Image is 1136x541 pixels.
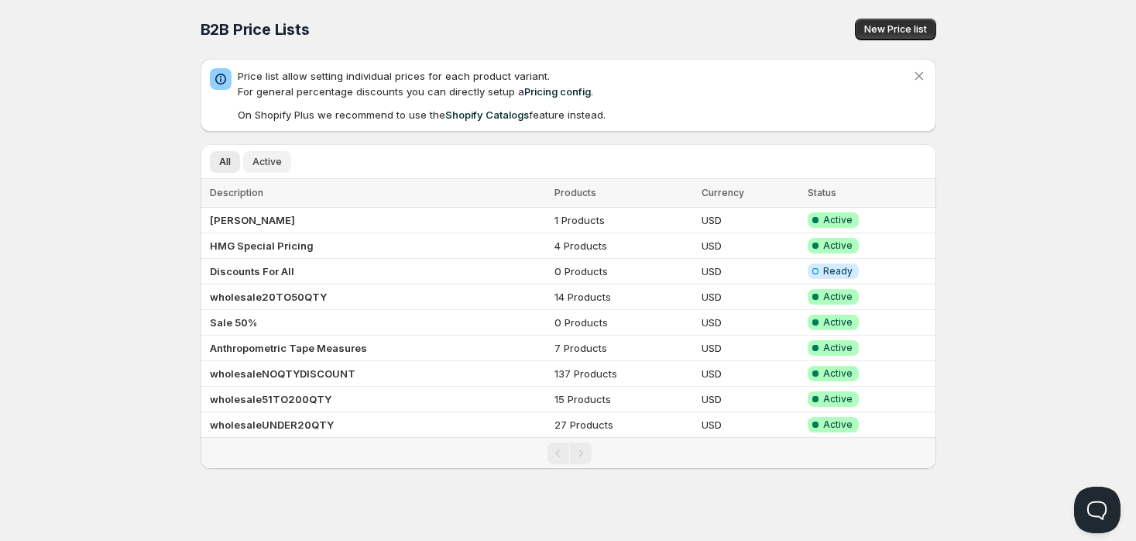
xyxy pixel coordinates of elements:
span: Description [210,187,263,198]
b: Sale 50% [210,316,257,329]
b: wholesale20TO50QTY [210,291,327,303]
b: Anthropometric Tape Measures [210,342,367,354]
td: 4 Products [550,233,697,259]
p: Price list allow setting individual prices for each product variant. For general percentage disco... [238,68,911,99]
td: 0 Products [550,259,697,284]
b: HMG Special Pricing [210,239,314,252]
td: USD [697,412,803,438]
td: 27 Products [550,412,697,438]
span: Active [823,393,853,405]
td: 0 Products [550,310,697,336]
td: USD [697,259,803,284]
td: USD [697,361,803,387]
td: USD [697,208,803,233]
td: USD [697,310,803,336]
span: Active [823,342,853,354]
button: New Price list [855,19,936,40]
td: USD [697,233,803,259]
span: B2B Price Lists [201,20,310,39]
span: Active [252,156,282,168]
b: [PERSON_NAME] [210,214,295,226]
td: 7 Products [550,336,697,361]
span: Active [823,316,853,329]
p: On Shopify Plus we recommend to use the feature instead. [238,107,911,122]
b: wholesale51TO200QTY [210,393,331,405]
b: wholesaleUNDER20QTY [210,419,334,431]
span: Active [823,291,853,303]
iframe: Help Scout Beacon - Open [1074,487,1121,533]
span: Active [823,239,853,252]
td: USD [697,387,803,412]
td: 137 Products [550,361,697,387]
span: Active [823,419,853,431]
td: 15 Products [550,387,697,412]
a: Pricing config [524,85,591,98]
td: 1 Products [550,208,697,233]
span: All [219,156,231,168]
span: Currency [702,187,744,198]
span: Active [823,214,853,226]
b: wholesaleNOQTYDISCOUNT [210,367,355,380]
span: New Price list [864,23,927,36]
a: Shopify Catalogs [445,109,529,121]
span: Ready [823,265,853,277]
span: Status [808,187,836,198]
span: Products [554,187,596,198]
span: Active [823,367,853,380]
td: 14 Products [550,284,697,310]
button: Dismiss notification [908,65,930,87]
td: USD [697,336,803,361]
b: Discounts For All [210,265,294,277]
nav: Pagination [201,437,936,469]
td: USD [697,284,803,310]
